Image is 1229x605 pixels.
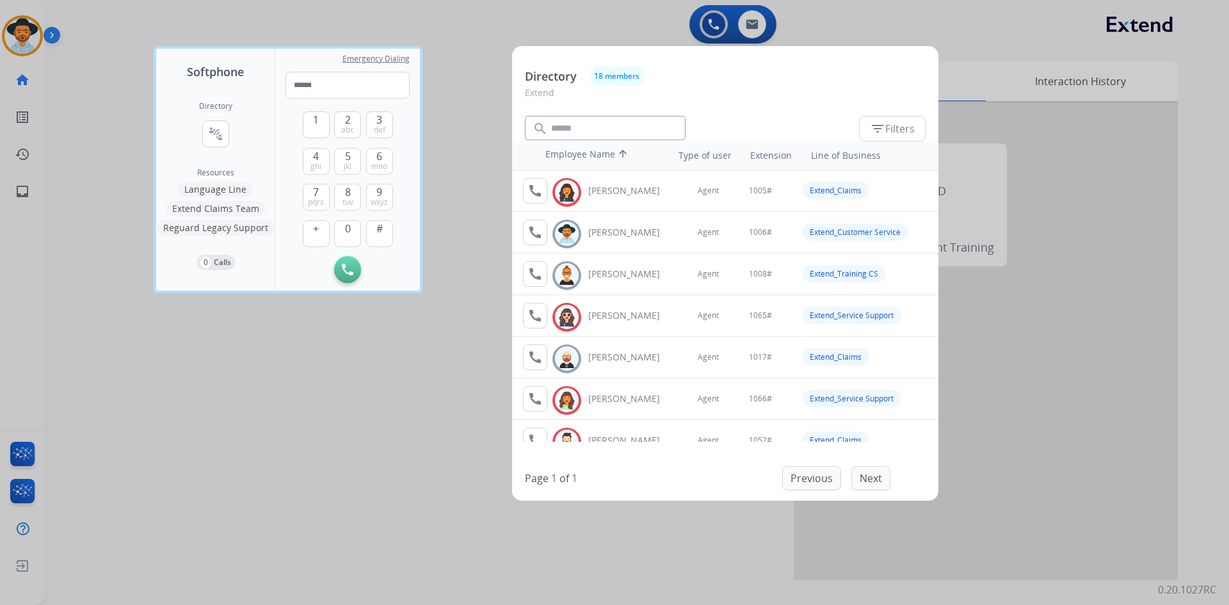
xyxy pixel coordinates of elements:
mat-icon: connect_without_contact [208,126,223,141]
p: of [559,471,569,486]
img: avatar [558,182,576,202]
mat-icon: call [527,266,543,282]
span: Agent [698,311,719,321]
span: 5 [345,149,351,164]
mat-icon: call [527,308,543,323]
span: 8 [345,184,351,200]
button: # [366,220,393,247]
img: avatar [558,349,576,369]
span: Agent [698,227,719,238]
span: 2 [345,112,351,127]
span: 9 [376,184,382,200]
span: 1065# [749,311,772,321]
div: Extend_Customer Service [802,223,908,241]
button: Extend Claims Team [166,201,266,216]
span: Emergency Dialing [342,54,410,64]
span: # [376,221,383,236]
div: Extend_Claims [802,182,869,199]
th: Extension [744,143,798,168]
th: Type of user [661,143,738,168]
span: mno [371,161,387,172]
div: [PERSON_NAME] [588,434,674,447]
mat-icon: call [527,433,543,448]
span: 6 [376,149,382,164]
span: 1066# [749,394,772,404]
button: 1 [303,111,330,138]
span: def [374,125,385,135]
button: 4ghi [303,148,330,175]
span: 1017# [749,352,772,362]
button: 8tuv [334,184,361,211]
img: avatar [558,266,576,286]
span: abc [341,125,354,135]
span: Agent [698,394,719,404]
span: 1008# [749,269,772,279]
span: 0 [345,221,351,236]
span: ghi [310,161,321,172]
button: 0 [334,220,361,247]
button: Reguard Legacy Support [157,220,275,236]
span: 1005# [749,186,772,196]
span: Resources [197,168,234,178]
span: 7 [313,184,319,200]
img: call-button [342,264,353,275]
mat-icon: call [527,350,543,365]
span: wxyz [371,197,388,207]
mat-icon: call [527,183,543,198]
span: 1006# [749,227,772,238]
span: Agent [698,269,719,279]
mat-icon: call [527,391,543,407]
mat-icon: filter_list [870,121,885,136]
p: 0.20.1027RC [1158,582,1216,597]
button: 3def [366,111,393,138]
mat-icon: arrow_upward [615,148,631,163]
p: 0 [200,257,211,268]
div: Extend_Claims [802,348,869,366]
span: Agent [698,352,719,362]
span: pqrs [308,197,324,207]
button: 5jkl [334,148,361,175]
button: Filters [859,116,926,141]
div: [PERSON_NAME] [588,309,674,322]
mat-icon: call [527,225,543,240]
img: avatar [558,391,576,410]
span: + [313,221,319,236]
h2: Directory [199,101,232,111]
span: 3 [376,112,382,127]
div: [PERSON_NAME] [588,392,674,405]
th: Employee Name [539,141,654,170]
p: Directory [525,68,577,85]
button: Language Line [178,182,253,197]
span: Softphone [187,63,244,81]
span: jkl [344,161,351,172]
button: 9wxyz [366,184,393,211]
div: Extend_Service Support [802,390,901,407]
button: + [303,220,330,247]
p: Calls [214,257,231,268]
div: [PERSON_NAME] [588,351,674,364]
button: 7pqrs [303,184,330,211]
span: Agent [698,186,719,196]
img: avatar [558,432,576,452]
button: 18 members [590,67,644,86]
button: 0Calls [197,255,235,270]
span: Agent [698,435,719,446]
span: tuv [342,197,353,207]
div: Extend_Service Support [802,307,901,324]
button: 2abc [334,111,361,138]
div: [PERSON_NAME] [588,184,674,197]
span: 1052# [749,435,772,446]
mat-icon: search [533,121,548,136]
p: Extend [525,86,926,109]
div: [PERSON_NAME] [588,268,674,280]
div: Extend_Claims [802,432,869,449]
span: 4 [313,149,319,164]
span: Filters [870,121,915,136]
img: avatar [558,224,576,244]
span: 1 [313,112,319,127]
p: Page [525,471,549,486]
img: avatar [558,307,576,327]
div: Extend_Training CS [802,265,886,282]
button: 6mno [366,148,393,175]
th: Line of Business [805,143,932,168]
